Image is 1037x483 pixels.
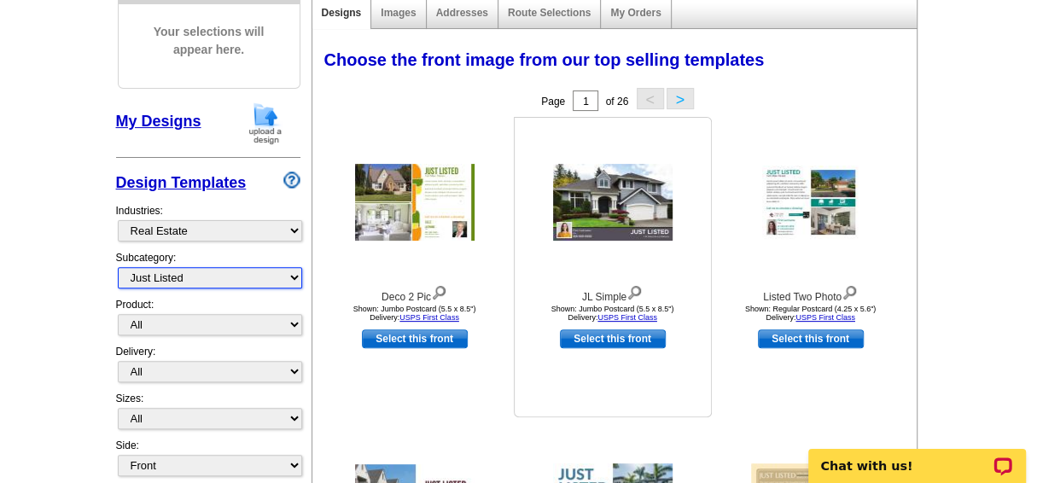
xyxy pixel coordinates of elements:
[717,282,905,305] div: Listed Two Photo
[116,391,300,438] div: Sizes:
[626,282,643,300] img: view design details
[553,164,673,241] img: JL Simple
[381,7,416,19] a: Images
[842,282,858,300] img: view design details
[436,7,488,19] a: Addresses
[322,7,362,19] a: Designs
[605,96,628,108] span: of 26
[116,297,300,344] div: Product:
[399,313,459,322] a: USPS First Class
[795,313,855,322] a: USPS First Class
[758,329,864,348] a: use this design
[116,195,300,250] div: Industries:
[362,329,468,348] a: use this design
[519,282,707,305] div: JL Simple
[355,164,475,241] img: Deco 2 Pic
[324,50,765,69] span: Choose the front image from our top selling templates
[560,329,666,348] a: use this design
[283,172,300,189] img: design-wizard-help-icon.png
[717,305,905,322] div: Shown: Regular Postcard (4.25 x 5.6") Delivery:
[797,429,1037,483] iframe: LiveChat chat widget
[116,113,201,130] a: My Designs
[541,96,565,108] span: Page
[610,7,661,19] a: My Orders
[762,166,859,239] img: Listed Two Photo
[508,7,591,19] a: Route Selections
[597,313,657,322] a: USPS First Class
[321,282,509,305] div: Deco 2 Pic
[321,305,509,322] div: Shown: Jumbo Postcard (5.5 x 8.5") Delivery:
[116,344,300,391] div: Delivery:
[131,6,287,76] span: Your selections will appear here.
[116,250,300,297] div: Subcategory:
[243,102,288,145] img: upload-design
[667,88,694,109] button: >
[116,174,247,191] a: Design Templates
[519,305,707,322] div: Shown: Jumbo Postcard (5.5 x 8.5") Delivery:
[116,438,300,478] div: Side:
[637,88,664,109] button: <
[431,282,447,300] img: view design details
